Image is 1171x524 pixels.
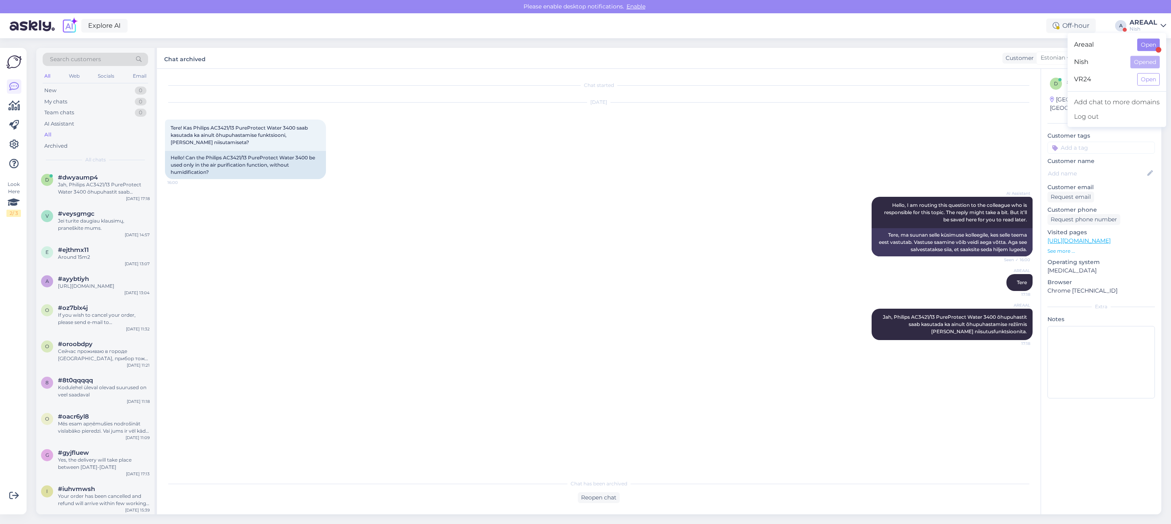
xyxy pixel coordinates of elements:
div: Team chats [44,109,74,117]
div: # dwyaump4 [1067,78,1120,87]
div: Chat started [165,82,1033,89]
button: Open [1137,73,1160,86]
span: Tere [1017,279,1027,285]
div: Email [131,71,148,81]
div: Off-hour [1046,19,1096,33]
p: Browser [1047,278,1155,287]
div: [DATE] [165,99,1033,106]
div: [DATE] 17:18 [126,196,150,202]
img: explore-ai [61,17,78,34]
div: All [44,131,52,139]
div: Around 15m2 [58,254,150,261]
span: #ayybtiyh [58,275,89,283]
span: 8 [45,380,49,386]
span: Enable [624,3,648,10]
button: Opened [1130,56,1160,68]
span: d [45,177,49,183]
span: a [45,278,49,284]
div: AREAAL [1130,19,1157,26]
div: 0 [135,98,146,106]
div: Сейчас проживаю в городе [GEOGRAPHIC_DATA], прибор тоже тут [58,348,150,362]
span: e [45,249,49,255]
span: #gyjfluew [58,449,89,456]
span: o [45,307,49,313]
div: Request phone number [1047,214,1120,225]
div: 2 / 3 [6,210,21,217]
span: All chats [85,156,106,163]
div: 0 [135,87,146,95]
div: Jei turite daugiau klausimų, praneškite mums. [58,217,150,232]
div: [DATE] 13:04 [124,290,150,296]
a: Explore AI [81,19,128,33]
p: Customer tags [1047,132,1155,140]
p: Customer email [1047,183,1155,192]
span: d [1054,80,1058,87]
span: #oroobdpy [58,340,93,348]
div: [GEOGRAPHIC_DATA], [GEOGRAPHIC_DATA] [1050,95,1139,112]
span: Jah, Philips AC3421/13 PureProtect Water 3400 õhupuhastit saab kasutada ka ainult õhupuhastamise ... [883,314,1028,334]
input: Add name [1048,169,1146,178]
p: Customer name [1047,157,1155,165]
span: #oacr6yl8 [58,413,89,420]
div: If you wish to cancel your order, please send e-mail to [EMAIL_ADDRESS][DOMAIN_NAME] [58,312,150,326]
div: All [43,71,52,81]
div: Socials [96,71,116,81]
span: #8t0qqqqq [58,377,93,384]
span: 17:18 [1000,340,1030,347]
div: [DATE] 11:21 [127,362,150,368]
div: 0 [135,109,146,117]
span: g [45,452,49,458]
div: [DATE] 14:57 [125,232,150,238]
div: A [1115,20,1126,31]
div: Look Here [6,181,21,217]
div: New [44,87,56,95]
div: [DATE] 15:39 [125,507,150,513]
div: Hello! Can the Philips AC3421/13 PureProtect Water 3400 be used only in the air purification func... [165,151,326,179]
div: Customer information [1047,120,1155,127]
span: AREAAL [1000,302,1030,308]
span: 17:18 [1000,291,1030,297]
span: Tere! Kas Philips AC3421/13 PureProtect Water 3400 saab kasutada ka ainult õhupuhastamise funktsi... [171,125,309,145]
div: [DATE] 13:07 [125,261,150,267]
a: AREAALNish [1130,19,1166,32]
img: Askly Logo [6,54,22,70]
span: Hello, I am routing this question to the colleague who is responsible for this topic. The reply m... [884,202,1028,223]
span: #ejthmx11 [58,246,89,254]
p: Notes [1047,315,1155,324]
a: Add chat to more domains [1068,95,1166,109]
div: Kodulehel üleval olevad suurused on veel saadaval [58,384,150,398]
span: AI Assistant [1000,190,1030,196]
div: [DATE] 11:18 [127,398,150,404]
div: [DATE] 11:32 [126,326,150,332]
p: Customer phone [1047,206,1155,214]
a: [URL][DOMAIN_NAME] [1047,237,1111,244]
div: Your order has been cancelled and refund will arrive within few working days. [58,493,150,507]
span: AREAAL [1000,268,1030,274]
span: Chat has been archived [571,480,627,487]
p: See more ... [1047,248,1155,255]
span: VR24 [1074,73,1131,86]
div: AI Assistant [44,120,74,128]
span: Search customers [50,55,101,64]
div: Extra [1047,303,1155,310]
div: Customer [1002,54,1034,62]
span: o [45,416,49,422]
p: [MEDICAL_DATA] [1047,266,1155,275]
span: 16:00 [167,179,198,186]
input: Add a tag [1047,142,1155,154]
span: Estonian [1041,54,1065,62]
span: #iuhvmwsh [58,485,95,493]
span: Nish [1074,56,1124,68]
span: #oz7blx4j [58,304,88,312]
p: Visited pages [1047,228,1155,237]
div: Nish [1130,26,1157,32]
div: [URL][DOMAIN_NAME] [58,283,150,290]
span: #veysgmgc [58,210,95,217]
p: Operating system [1047,258,1155,266]
p: Chrome [TECHNICAL_ID] [1047,287,1155,295]
div: Archived [44,142,68,150]
div: [DATE] 11:09 [126,435,150,441]
span: i [46,488,48,494]
div: Request email [1047,192,1094,202]
span: v [45,213,49,219]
